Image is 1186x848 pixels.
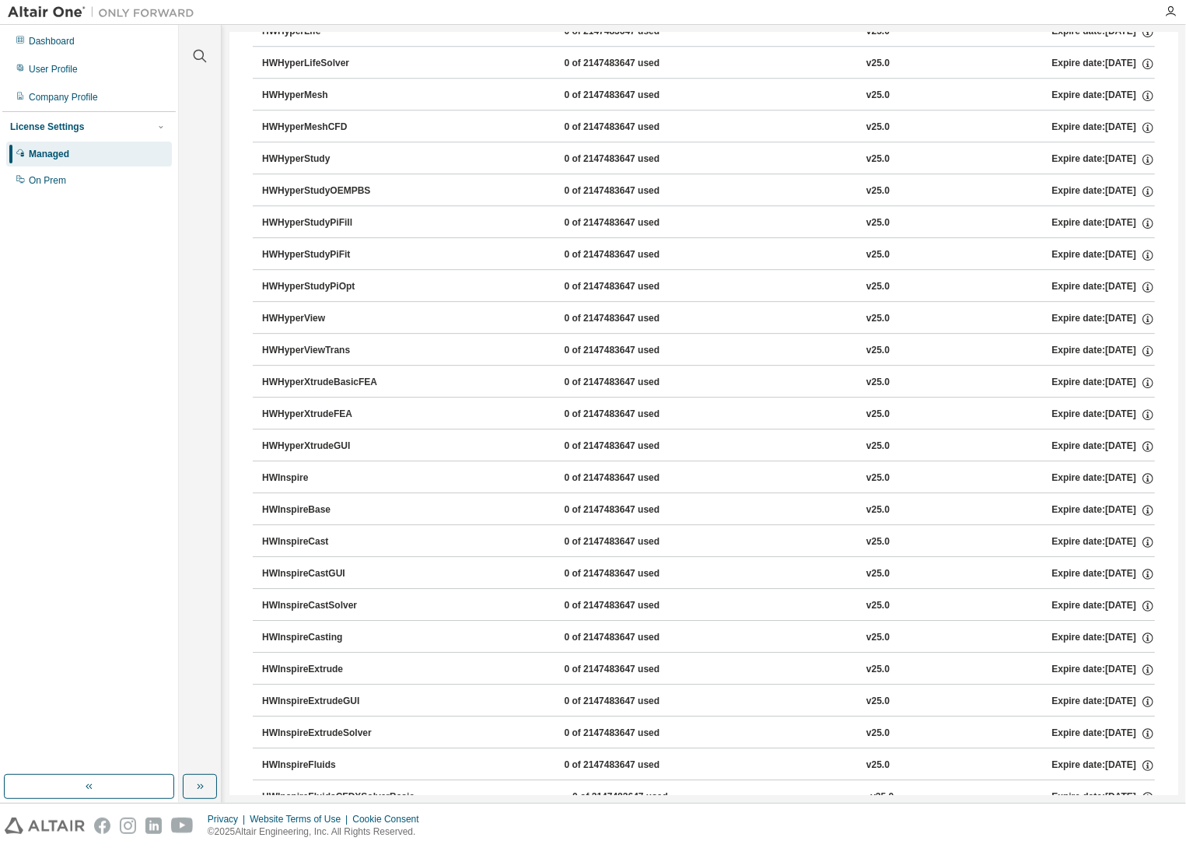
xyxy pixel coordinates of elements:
[262,429,1155,464] button: HWHyperXtrudeGUI0 of 2147483647 usedv25.0Expire date:[DATE]
[1051,503,1154,517] div: Expire date: [DATE]
[866,663,890,677] div: v25.0
[1051,663,1154,677] div: Expire date: [DATE]
[866,567,890,581] div: v25.0
[1051,57,1154,71] div: Expire date: [DATE]
[10,121,84,133] div: License Settings
[262,344,402,358] div: HWHyperViewTrans
[1051,695,1154,709] div: Expire date: [DATE]
[564,280,704,294] div: 0 of 2147483647 used
[564,567,704,581] div: 0 of 2147483647 used
[564,663,704,677] div: 0 of 2147483647 used
[262,790,415,804] div: HWInspireFluidsCFDXSolverBasic
[262,653,1155,687] button: HWInspireExtrude0 of 2147483647 usedv25.0Expire date:[DATE]
[1052,790,1155,804] div: Expire date: [DATE]
[866,89,890,103] div: v25.0
[564,759,704,773] div: 0 of 2147483647 used
[866,727,890,741] div: v25.0
[120,818,136,834] img: instagram.svg
[564,440,704,454] div: 0 of 2147483647 used
[1051,280,1154,294] div: Expire date: [DATE]
[262,121,402,135] div: HWHyperMeshCFD
[1051,248,1154,262] div: Expire date: [DATE]
[262,727,402,741] div: HWInspireExtrudeSolver
[29,174,66,187] div: On Prem
[866,759,890,773] div: v25.0
[1051,408,1154,422] div: Expire date: [DATE]
[262,142,1155,177] button: HWHyperStudy0 of 2147483647 usedv25.0Expire date:[DATE]
[208,813,250,825] div: Privacy
[262,270,1155,304] button: HWHyperStudyPiOpt0 of 2147483647 usedv25.0Expire date:[DATE]
[262,525,1155,559] button: HWInspireCast0 of 2147483647 usedv25.0Expire date:[DATE]
[262,408,402,422] div: HWHyperXtrudeFEA
[866,695,890,709] div: v25.0
[866,631,890,645] div: v25.0
[171,818,194,834] img: youtube.svg
[29,63,78,75] div: User Profile
[1051,344,1154,358] div: Expire date: [DATE]
[5,818,85,834] img: altair_logo.svg
[564,471,704,485] div: 0 of 2147483647 used
[262,685,1155,719] button: HWInspireExtrudeGUI0 of 2147483647 usedv25.0Expire date:[DATE]
[208,825,429,839] p: © 2025 Altair Engineering, Inc. All Rights Reserved.
[866,440,890,454] div: v25.0
[262,238,1155,272] button: HWHyperStudyPiFit0 of 2147483647 usedv25.0Expire date:[DATE]
[564,248,704,262] div: 0 of 2147483647 used
[352,813,428,825] div: Cookie Consent
[262,57,402,71] div: HWHyperLifeSolver
[1051,216,1154,230] div: Expire date: [DATE]
[262,748,1155,783] button: HWInspireFluids0 of 2147483647 usedv25.0Expire date:[DATE]
[262,152,402,166] div: HWHyperStudy
[1051,152,1154,166] div: Expire date: [DATE]
[262,398,1155,432] button: HWHyperXtrudeFEA0 of 2147483647 usedv25.0Expire date:[DATE]
[262,663,402,677] div: HWInspireExtrude
[1051,567,1154,581] div: Expire date: [DATE]
[1051,631,1154,645] div: Expire date: [DATE]
[564,216,704,230] div: 0 of 2147483647 used
[29,35,75,47] div: Dashboard
[262,589,1155,623] button: HWInspireCastSolver0 of 2147483647 usedv25.0Expire date:[DATE]
[866,280,890,294] div: v25.0
[262,621,1155,655] button: HWInspireCasting0 of 2147483647 usedv25.0Expire date:[DATE]
[1051,727,1154,741] div: Expire date: [DATE]
[262,557,1155,591] button: HWInspireCastGUI0 of 2147483647 usedv25.0Expire date:[DATE]
[262,47,1155,81] button: HWHyperLifeSolver0 of 2147483647 usedv25.0Expire date:[DATE]
[262,206,1155,240] button: HWHyperStudyPiFill0 of 2147483647 usedv25.0Expire date:[DATE]
[262,493,1155,527] button: HWInspireBase0 of 2147483647 usedv25.0Expire date:[DATE]
[262,248,402,262] div: HWHyperStudyPiFit
[262,89,402,103] div: HWHyperMesh
[262,216,402,230] div: HWHyperStudyPiFill
[262,440,402,454] div: HWHyperXtrudeGUI
[262,366,1155,400] button: HWHyperXtrudeBasicFEA0 of 2147483647 usedv25.0Expire date:[DATE]
[262,184,402,198] div: HWHyperStudyOEMPBS
[564,727,704,741] div: 0 of 2147483647 used
[564,312,704,326] div: 0 of 2147483647 used
[29,148,69,160] div: Managed
[866,344,890,358] div: v25.0
[866,184,890,198] div: v25.0
[262,780,1155,815] button: HWInspireFluidsCFDXSolverBasic0 of 2147483647 usedv25.0Expire date:[DATE]
[564,89,704,103] div: 0 of 2147483647 used
[262,302,1155,336] button: HWHyperView0 of 2147483647 usedv25.0Expire date:[DATE]
[1051,312,1154,326] div: Expire date: [DATE]
[262,110,1155,145] button: HWHyperMeshCFD0 of 2147483647 usedv25.0Expire date:[DATE]
[1051,89,1154,103] div: Expire date: [DATE]
[262,461,1155,496] button: HWInspire0 of 2147483647 usedv25.0Expire date:[DATE]
[262,535,402,549] div: HWInspireCast
[262,717,1155,751] button: HWInspireExtrudeSolver0 of 2147483647 usedv25.0Expire date:[DATE]
[262,376,402,390] div: HWHyperXtrudeBasicFEA
[866,408,890,422] div: v25.0
[262,759,402,773] div: HWInspireFluids
[29,91,98,103] div: Company Profile
[564,599,704,613] div: 0 of 2147483647 used
[1051,440,1154,454] div: Expire date: [DATE]
[1051,471,1154,485] div: Expire date: [DATE]
[262,599,402,613] div: HWInspireCastSolver
[564,344,704,358] div: 0 of 2147483647 used
[262,79,1155,113] button: HWHyperMesh0 of 2147483647 usedv25.0Expire date:[DATE]
[8,5,202,20] img: Altair One
[866,503,890,517] div: v25.0
[564,535,704,549] div: 0 of 2147483647 used
[866,471,890,485] div: v25.0
[1051,599,1154,613] div: Expire date: [DATE]
[564,503,704,517] div: 0 of 2147483647 used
